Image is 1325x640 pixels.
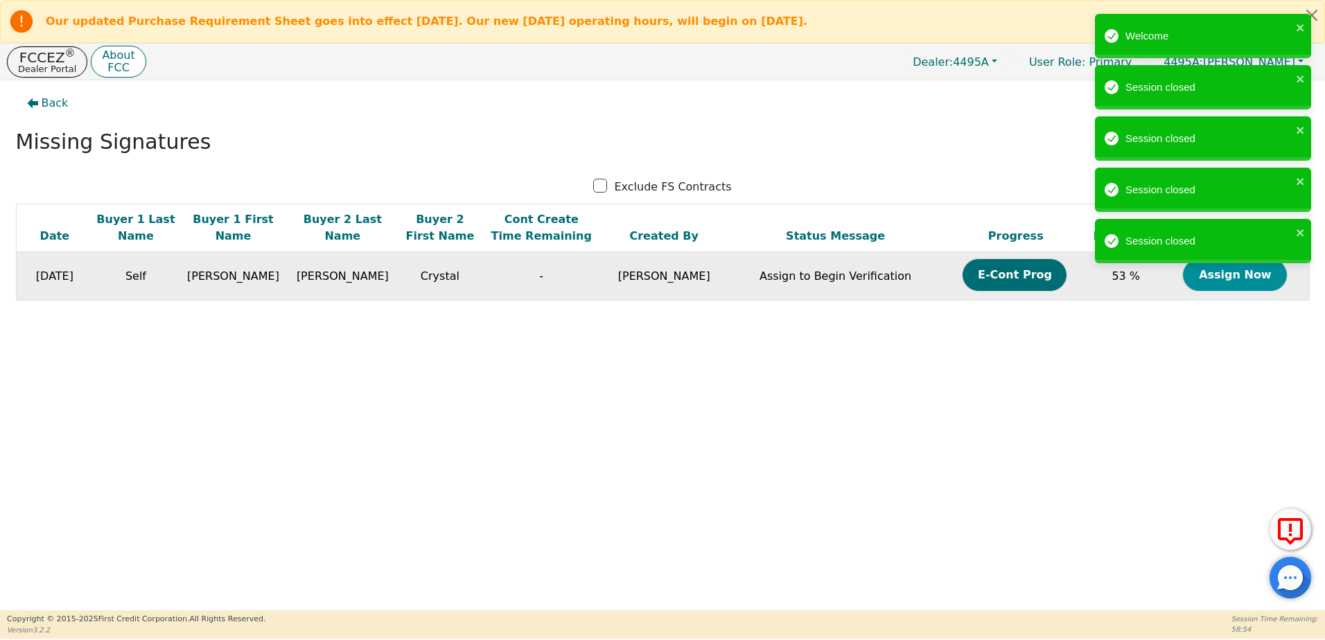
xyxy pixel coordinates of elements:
[1015,48,1146,75] a: User Role: Primary
[1112,269,1140,283] span: 53 %
[491,213,592,242] span: Cont Create Time Remaining
[16,252,93,301] td: [DATE]
[42,95,69,112] span: Back
[96,211,175,245] div: Buyer 1 Last Name
[7,46,87,78] button: FCCEZ®Dealer Portal
[401,211,479,245] div: Buyer 2 First Name
[1231,624,1318,634] p: 58:54
[604,228,724,245] div: Created By
[963,259,1067,291] button: E-Cont Prog
[187,269,279,283] span: [PERSON_NAME]
[102,62,134,73] p: FCC
[1125,28,1292,44] div: Welcome
[614,179,731,195] p: Exclude FS Contracts
[1270,508,1311,550] button: Report Error to FCC
[46,15,807,28] b: Our updated Purchase Requirement Sheet goes into effect [DATE]. Our new [DATE] operating hours, w...
[1015,48,1146,75] p: Primary
[1125,80,1292,96] div: Session closed
[1125,182,1292,198] div: Session closed
[297,269,389,283] span: [PERSON_NAME]
[102,50,134,61] p: About
[91,46,146,78] button: AboutFCC
[728,252,942,301] td: Assign to Begin Verification
[182,211,285,245] div: Buyer 1 First Name
[125,269,146,283] span: Self
[291,211,394,245] div: Buyer 2 Last Name
[1296,19,1306,35] button: close
[1296,173,1306,189] button: close
[947,228,1085,245] div: Progress
[1231,614,1318,624] p: Session Time Remaining:
[483,252,601,301] td: -
[731,228,939,245] div: Status Message
[18,51,76,64] p: FCCEZ
[913,55,989,69] span: 4495A
[16,87,80,119] button: Back
[898,51,1012,73] button: Dealer:4495A
[7,625,265,635] p: Version 3.2.2
[1299,1,1324,29] button: Close alert
[1029,55,1085,69] span: User Role :
[65,47,76,60] sup: ®
[1296,122,1306,138] button: close
[1296,71,1306,87] button: close
[20,228,90,245] div: Date
[1125,131,1292,147] div: Session closed
[600,252,728,301] td: [PERSON_NAME]
[1296,224,1306,240] button: close
[16,130,1310,154] h2: Missing Signatures
[189,614,265,623] span: All Rights Reserved.
[18,64,76,73] p: Dealer Portal
[913,55,953,69] span: Dealer:
[1183,259,1287,291] button: Assign Now
[1125,233,1292,249] div: Session closed
[7,614,265,625] p: Copyright © 2015- 2025 First Credit Corporation.
[421,269,459,283] span: Crystal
